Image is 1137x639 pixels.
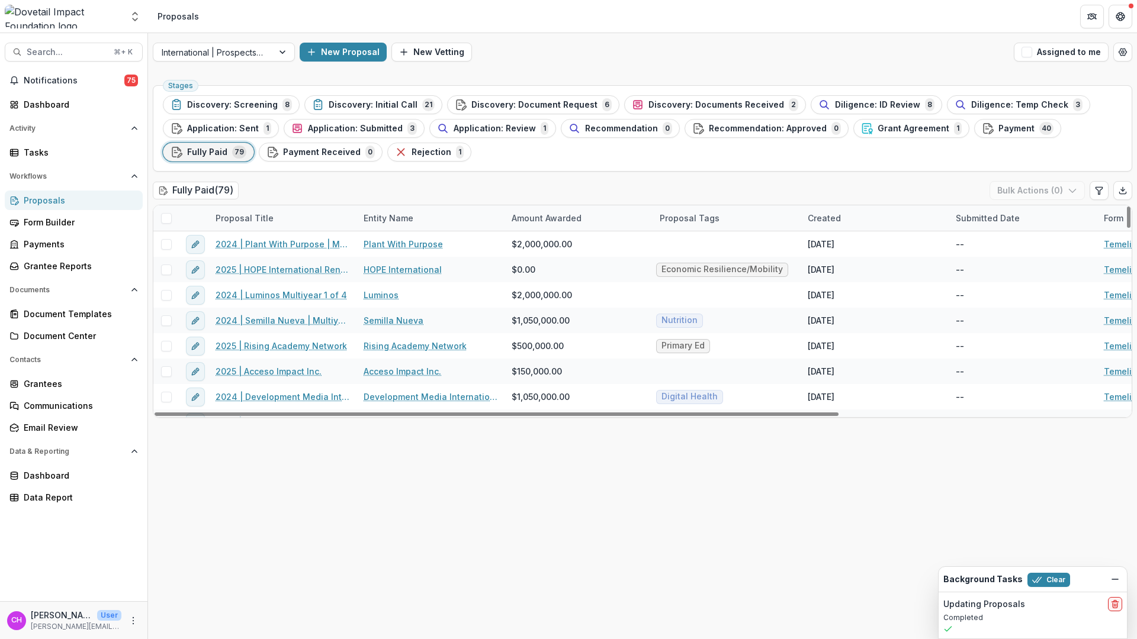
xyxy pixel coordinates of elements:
button: edit [186,362,205,381]
div: -- [956,289,964,301]
button: edit [186,311,205,330]
a: Form Builder [5,212,143,232]
span: 40 [1039,122,1054,135]
span: Payment Received [283,147,361,157]
a: 2024 | Development Media International Associates CIC Multiyear 1 of 3 [216,390,349,403]
p: User [97,610,121,621]
span: Discovery: Screening [187,100,278,110]
button: edit [186,286,205,305]
div: [DATE] [808,238,834,250]
div: Courtney Eker Hardy [11,617,22,624]
span: Fully Paid [187,147,227,157]
div: ⌘ + K [111,46,135,59]
button: Open Data & Reporting [5,442,143,461]
h2: Fully Paid ( 79 ) [153,182,239,199]
h2: Background Tasks [943,575,1023,585]
span: Application: Submitted [308,124,403,134]
button: Open Contacts [5,350,143,369]
button: Get Help [1109,5,1132,28]
button: Diligence: ID Review8 [811,95,942,114]
button: Application: Review1 [429,119,556,138]
button: Discovery: Screening8 [163,95,300,114]
button: More [126,614,140,628]
button: Application: Submitted3 [284,119,425,138]
span: Discovery: Document Request [471,100,598,110]
div: Proposal Title [208,205,356,231]
div: Email Review [24,421,133,434]
a: Data Report [5,488,143,507]
span: Activity [9,124,126,133]
button: Dismiss [1108,572,1122,586]
span: Workflows [9,172,126,180]
button: Open Activity [5,119,143,138]
span: Rejection [412,147,451,157]
button: Application: Sent1 [163,119,279,138]
div: Amount Awarded [505,205,653,231]
div: Amount Awarded [505,212,589,224]
div: [DATE] [808,314,834,327]
a: 2025 | Rising Academy Network [216,340,347,352]
div: Form Builder [24,216,133,228]
div: -- [956,340,964,352]
span: 0 [831,122,841,135]
div: Submitted Date [949,205,1097,231]
span: 1 [541,122,548,135]
button: Assigned to me [1014,43,1109,62]
span: Recommendation [585,124,658,134]
button: edit [186,388,205,406]
button: New Vetting [391,43,472,62]
span: Application: Review [454,124,536,134]
button: Open Workflows [5,167,143,186]
span: Discovery: Initial Call [329,100,417,110]
button: edit [186,260,205,279]
div: Grantees [24,377,133,390]
span: Discovery: Documents Received [648,100,784,110]
div: Payments [24,238,133,250]
button: Partners [1080,5,1104,28]
button: Payment Received0 [259,143,383,162]
a: Acceso Impact Inc. [364,365,441,377]
button: Recommendation0 [561,119,680,138]
span: 1 [264,122,271,135]
button: Notifications75 [5,71,143,90]
span: Data & Reporting [9,447,126,456]
span: 75 [124,75,138,86]
div: Entity Name [356,205,505,231]
span: 8 [925,98,934,111]
button: edit [186,337,205,356]
button: Clear [1027,573,1070,587]
button: Grant Agreement1 [853,119,969,138]
div: [DATE] [808,390,834,403]
button: New Proposal [300,43,387,62]
a: Document Templates [5,304,143,324]
a: 2024 | Plant With Purpose | Multiyear 1 of 4 [216,238,349,250]
div: -- [956,314,964,327]
span: Contacts [9,356,126,364]
a: Rising Academy Network [364,340,467,352]
div: Proposal Tags [653,212,727,224]
span: Diligence: Temp Check [971,100,1068,110]
div: Proposals [158,10,199,22]
div: Form [1097,212,1130,224]
span: Search... [27,47,107,57]
div: Proposal Tags [653,205,801,231]
div: Document Center [24,330,133,342]
span: Documents [9,286,126,294]
div: Grantee Reports [24,260,133,272]
a: Dashboard [5,95,143,114]
a: Semilla Nueva [364,314,423,327]
div: -- [956,263,964,276]
button: Open table manager [1113,43,1132,62]
span: $150,000.00 [512,365,562,377]
span: Grant Agreement [878,124,949,134]
a: Tasks [5,143,143,162]
span: 6 [602,98,612,111]
span: 3 [1073,98,1083,111]
button: Discovery: Documents Received2 [624,95,806,114]
button: delete [1108,597,1122,611]
div: Created [801,212,848,224]
button: Search... [5,43,143,62]
div: -- [956,238,964,250]
span: 0 [365,146,375,159]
